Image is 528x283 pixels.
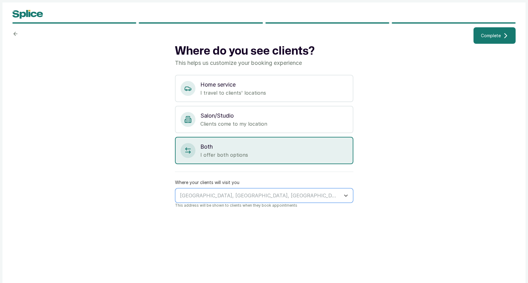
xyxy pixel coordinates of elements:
p: Both [200,142,348,151]
span: Complete [481,32,501,39]
div: BothI offer both options [175,137,353,164]
h1: Where do you see clients? [175,44,353,59]
div: Salon/StudioClients come to my location [175,106,353,133]
p: Clients come to my location [200,120,348,128]
label: Where your clients will visit you [175,179,239,186]
p: Salon/Studio [200,111,348,120]
p: This address will be shown to clients when they book appointments [175,203,353,208]
button: Complete [473,27,516,44]
p: I travel to clients' locations [200,89,348,97]
p: Home service [200,80,348,89]
p: This helps us customize your booking experience [175,59,353,67]
div: Home serviceI travel to clients' locations [175,75,353,102]
p: I offer both options [200,151,348,159]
